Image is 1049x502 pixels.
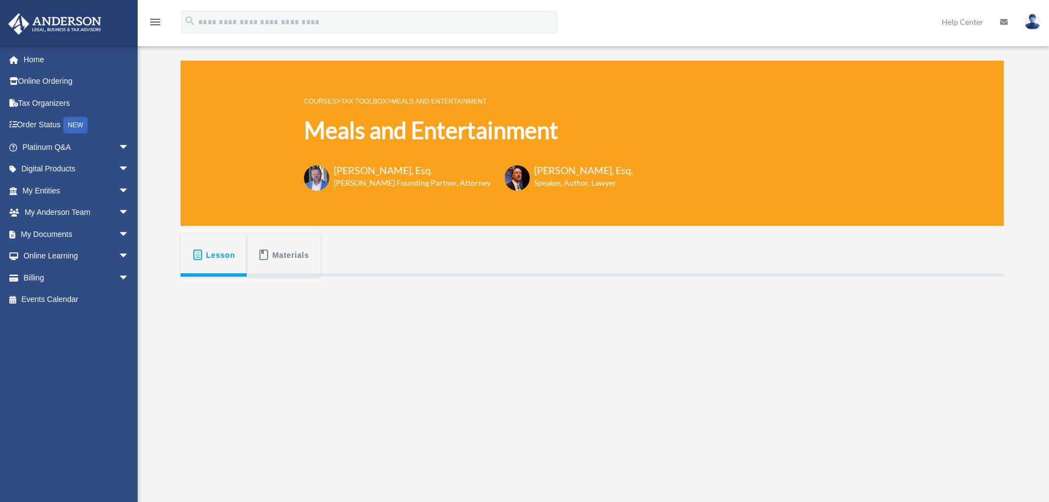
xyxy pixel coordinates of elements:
[8,180,146,202] a: My Entitiesarrow_drop_down
[8,223,146,245] a: My Documentsarrow_drop_down
[63,117,88,133] div: NEW
[534,177,619,188] h6: Speaker, Author, Lawyer
[118,245,140,268] span: arrow_drop_down
[8,245,146,267] a: Online Learningarrow_drop_down
[334,164,491,177] h3: [PERSON_NAME], Esq.
[8,267,146,289] a: Billingarrow_drop_down
[118,158,140,181] span: arrow_drop_down
[118,267,140,289] span: arrow_drop_down
[206,245,235,265] span: Lesson
[273,245,309,265] span: Materials
[534,164,633,177] h3: [PERSON_NAME], Esq.
[8,202,146,224] a: My Anderson Teamarrow_drop_down
[118,136,140,159] span: arrow_drop_down
[504,165,530,191] img: Scott-Estill-Headshot.png
[8,71,146,93] a: Online Ordering
[341,98,387,105] a: Tax Toolbox
[8,92,146,114] a: Tax Organizers
[8,114,146,137] a: Order StatusNEW
[5,13,105,35] img: Anderson Advisors Platinum Portal
[8,136,146,158] a: Platinum Q&Aarrow_drop_down
[304,165,329,191] img: Toby-circle-head.png
[8,158,146,180] a: Digital Productsarrow_drop_down
[304,114,633,147] h1: Meals and Entertainment
[392,98,487,105] a: Meals and Entertainment
[1024,14,1041,30] img: User Pic
[149,15,162,29] i: menu
[118,180,140,202] span: arrow_drop_down
[149,19,162,29] a: menu
[304,94,633,108] p: > >
[8,48,146,71] a: Home
[118,223,140,246] span: arrow_drop_down
[184,15,196,27] i: search
[334,177,491,188] h6: [PERSON_NAME] Founding Partner, Attorney
[118,202,140,224] span: arrow_drop_down
[8,289,146,311] a: Events Calendar
[304,98,336,105] a: COURSES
